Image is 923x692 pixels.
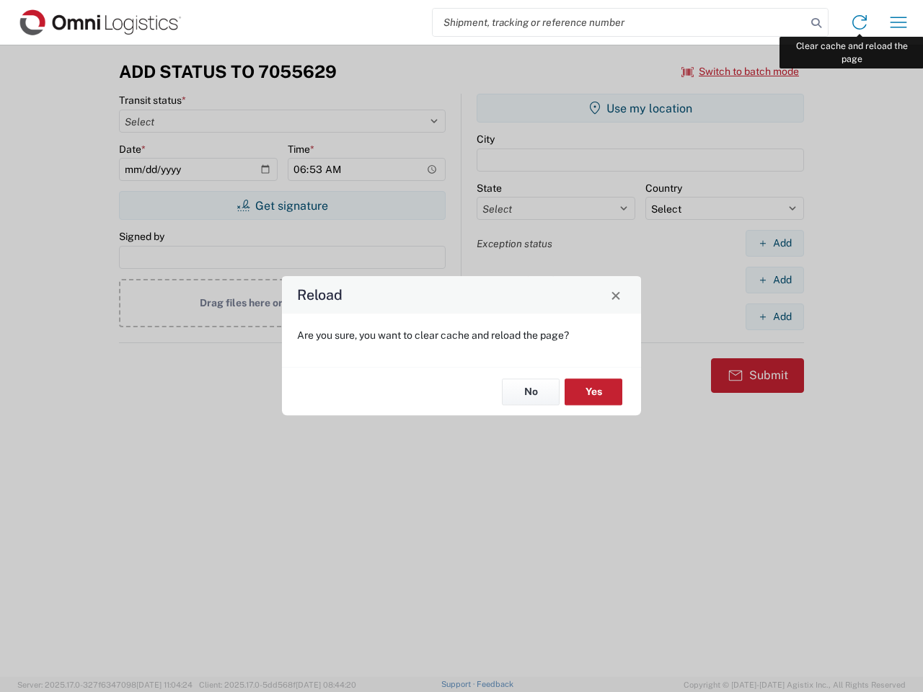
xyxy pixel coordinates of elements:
p: Are you sure, you want to clear cache and reload the page? [297,329,626,342]
button: No [502,378,560,405]
input: Shipment, tracking or reference number [433,9,806,36]
h4: Reload [297,285,343,306]
button: Yes [565,378,622,405]
button: Close [606,285,626,305]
